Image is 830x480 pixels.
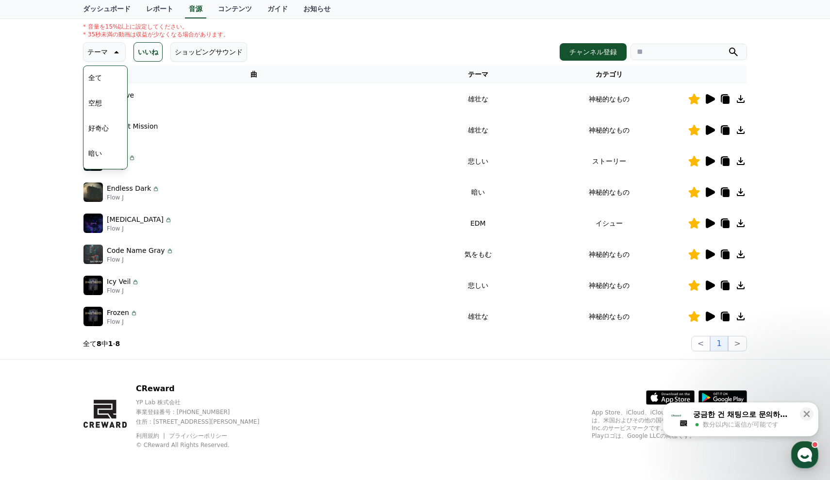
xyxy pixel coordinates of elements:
[83,182,103,202] img: music
[136,398,276,406] p: YP Lab 株式会社
[83,323,106,331] span: チャット
[25,322,42,330] span: ホーム
[136,383,276,395] p: CReward
[136,432,166,439] a: 利用規約
[64,308,125,332] a: チャット
[531,146,688,177] td: ストーリー
[425,66,531,83] th: テーマ
[592,409,747,440] p: App Store、iCloud、iCloud Drive、およびiTunes Storeは、米国およびその他の国や地域で登録されているApple Inc.のサービスマークです。Google P...
[425,239,531,270] td: 気をもむ
[116,340,120,348] strong: 8
[531,301,688,332] td: 神秘的なもの
[169,432,227,439] a: プライバシーポリシー
[133,42,163,62] button: いいね
[531,115,688,146] td: 神秘的なもの
[84,67,106,88] button: 全て
[710,336,728,351] button: 1
[728,336,747,351] button: >
[425,208,531,239] td: EDM
[83,42,126,62] button: テーマ
[531,239,688,270] td: 神秘的なもの
[83,23,229,31] p: * 音量を15%以上に設定してください。
[87,45,108,59] p: テーマ
[83,245,103,264] img: music
[83,276,103,295] img: music
[107,183,151,194] p: Endless Dark
[125,308,186,332] a: 設定
[531,270,688,301] td: 神秘的なもの
[107,132,158,139] p: CWY
[107,225,172,232] p: Flow J
[107,287,139,295] p: Flow J
[107,215,164,225] p: [MEDICAL_DATA]
[107,194,160,201] p: Flow J
[170,42,247,62] button: ショッピングサウンド
[425,301,531,332] td: 雄壮な
[107,308,129,318] p: Frozen
[531,177,688,208] td: 神秘的なもの
[3,308,64,332] a: ホーム
[83,66,425,83] th: 曲
[83,339,120,348] p: 全て 中 -
[84,92,106,114] button: 空想
[83,8,747,19] h4: 音源
[531,66,688,83] th: カテゴリ
[107,277,131,287] p: Icy Veil
[136,408,276,416] p: 事業登録番号 : [PHONE_NUMBER]
[108,340,113,348] strong: 1
[83,31,229,38] p: * 35秒未満の動画は収益が少なくなる場合があります。
[531,208,688,239] td: イシュー
[136,418,276,426] p: 住所 : [STREET_ADDRESS][PERSON_NAME]
[83,214,103,233] img: music
[425,177,531,208] td: 暗い
[107,121,158,132] p: Perfect Mission
[107,246,165,256] p: Code Name Gray
[560,43,627,61] button: チャンネル登録
[425,115,531,146] td: 雄壮な
[84,117,113,139] button: 好奇心
[97,340,101,348] strong: 8
[150,322,162,330] span: 設定
[136,441,276,449] p: © CReward All Rights Reserved.
[425,146,531,177] td: 悲しい
[425,270,531,301] td: 悲しい
[107,256,174,264] p: Flow J
[107,318,138,326] p: Flow J
[83,307,103,326] img: music
[84,143,106,164] button: 暗い
[425,83,531,115] td: 雄壮な
[691,336,710,351] button: <
[531,83,688,115] td: 神秘的なもの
